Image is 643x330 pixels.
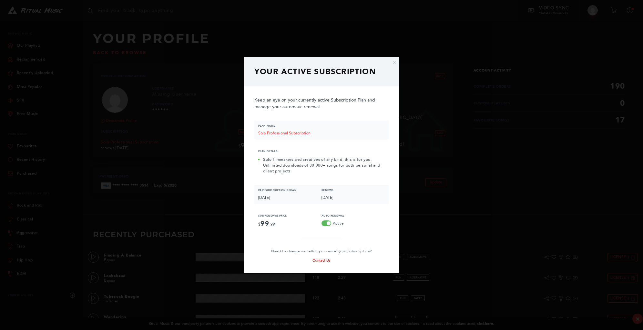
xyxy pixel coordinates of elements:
[312,258,331,263] a: Contact Us
[254,97,389,110] p: Keep an eye on your currently active Subscription Plan and manage your automatic renewal.
[258,193,321,200] p: [DATE]
[258,189,321,192] p: Paid Subscription Began
[254,249,389,254] p: Need to change something or cancel your Subscription?
[258,157,385,174] li: Solo filmmakers and creatives of any kind, this is for you. Unlimited downloads of 30,000+ songs ...
[258,124,385,127] p: Plan Name
[260,219,270,227] span: 99
[258,150,385,153] p: Plan Details
[393,59,396,65] button: ×
[321,214,385,217] p: Auto Renewal
[258,218,321,228] p: $ .99
[258,214,321,217] p: Sub Renewal Price
[321,193,385,200] p: [DATE]
[254,67,389,76] h3: Your Active Subscription
[321,189,385,192] p: Renews
[258,129,385,136] p: Solo Professional Subscription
